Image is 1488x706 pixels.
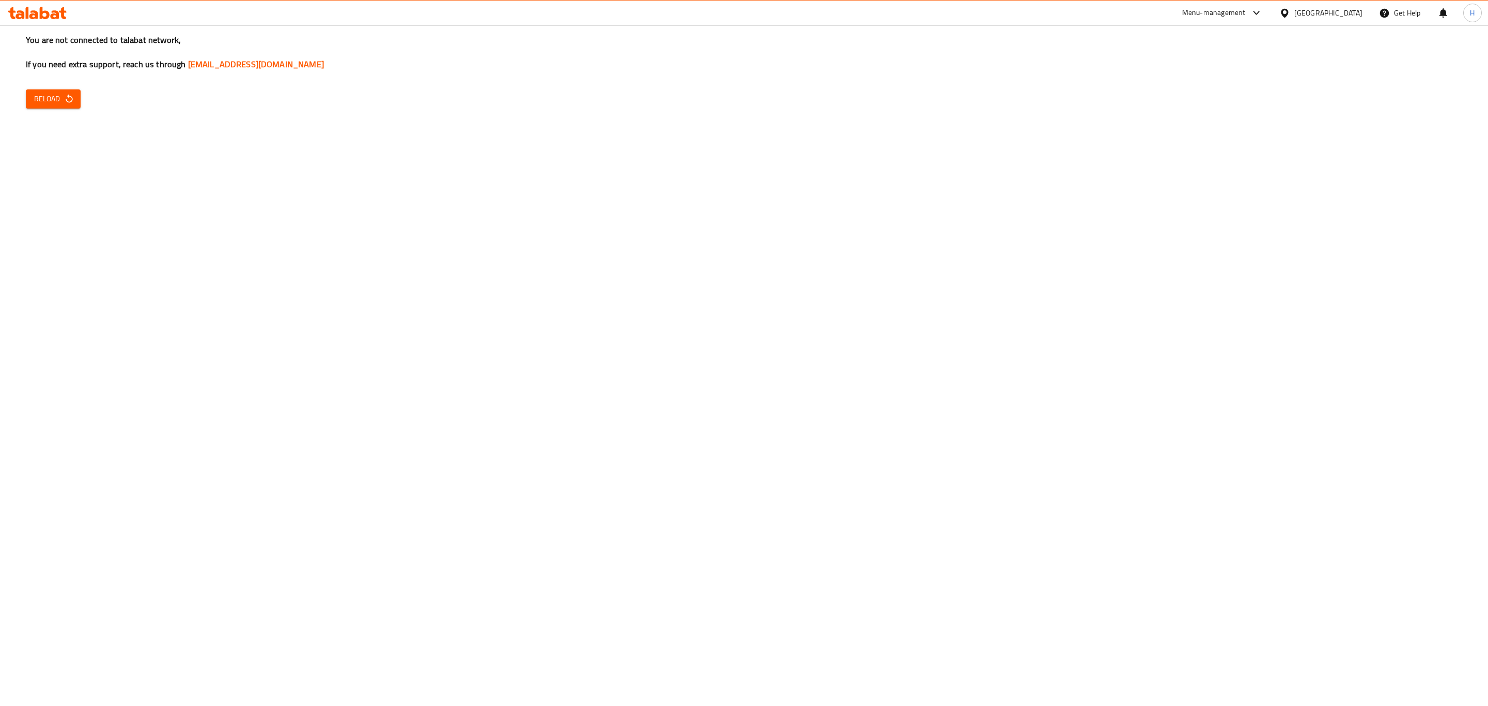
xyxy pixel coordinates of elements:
[26,34,1462,70] h3: You are not connected to talabat network, If you need extra support, reach us through
[1470,7,1475,19] span: H
[1182,7,1246,19] div: Menu-management
[26,89,81,109] button: Reload
[1294,7,1362,19] div: [GEOGRAPHIC_DATA]
[188,56,324,72] a: [EMAIL_ADDRESS][DOMAIN_NAME]
[34,93,72,105] span: Reload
